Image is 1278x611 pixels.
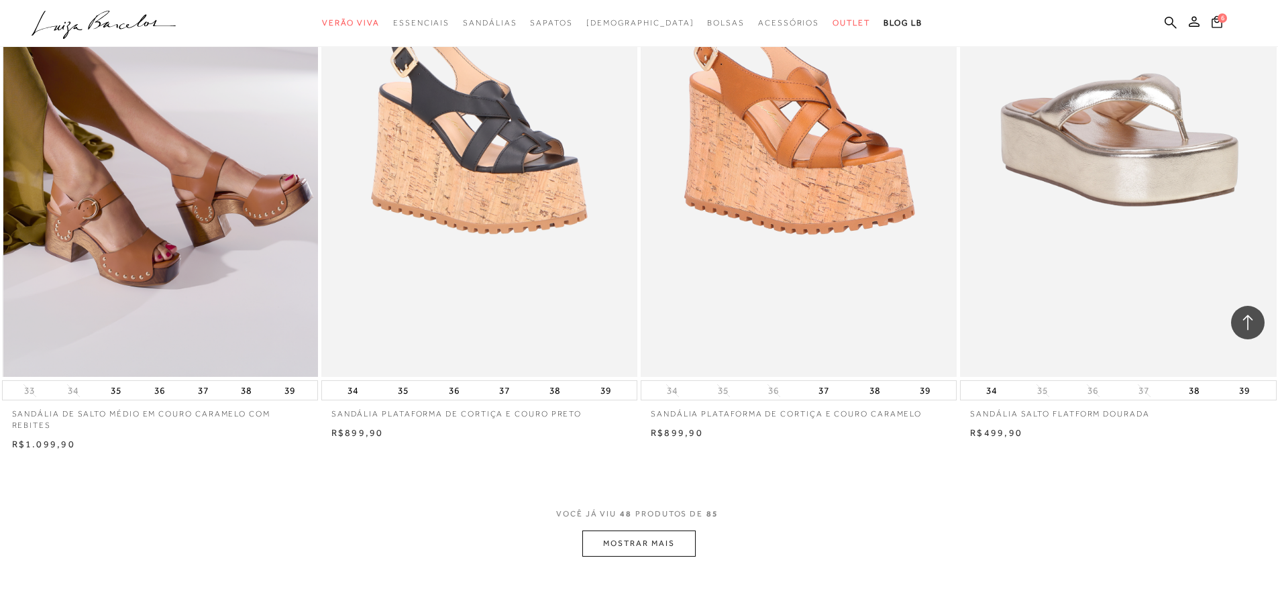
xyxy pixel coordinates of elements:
span: [DEMOGRAPHIC_DATA] [586,18,694,27]
button: 39 [596,381,615,400]
span: BLOG LB [884,18,922,27]
a: SANDÁLIA PLATAFORMA DE CORTIÇA E COURO PRETO [321,400,637,420]
span: Acessórios [758,18,819,27]
button: 38 [865,381,884,400]
a: SANDÁLIA PLATAFORMA DE CORTIÇA E COURO CARAMELO [641,400,957,420]
span: 6 [1218,13,1227,23]
span: Sapatos [530,18,572,27]
button: 33 [20,384,39,397]
span: R$899,90 [331,427,384,438]
button: 37 [495,381,514,400]
button: 34 [343,381,362,400]
button: 36 [445,381,464,400]
a: categoryNavScreenReaderText [833,11,870,36]
button: 37 [814,381,833,400]
button: 39 [280,381,299,400]
a: BLOG LB [884,11,922,36]
span: Outlet [833,18,870,27]
button: 36 [1083,384,1102,397]
a: SANDÁLIA DE SALTO MÉDIO EM COURO CARAMELO COM REBITES [2,400,318,431]
button: 35 [1033,384,1052,397]
a: categoryNavScreenReaderText [530,11,572,36]
button: 35 [394,381,413,400]
button: 34 [982,381,1001,400]
a: noSubCategoriesText [586,11,694,36]
span: VOCÊ JÁ VIU PRODUTOS DE [556,509,722,518]
button: 39 [1235,381,1254,400]
button: 38 [237,381,256,400]
button: 35 [107,381,125,400]
button: 34 [663,384,682,397]
span: Bolsas [707,18,745,27]
span: Sandálias [463,18,517,27]
button: 35 [714,384,733,397]
span: Essenciais [393,18,449,27]
a: categoryNavScreenReaderText [322,11,380,36]
button: 37 [194,381,213,400]
a: categoryNavScreenReaderText [393,11,449,36]
button: 39 [916,381,935,400]
span: R$899,90 [651,427,703,438]
a: categoryNavScreenReaderText [707,11,745,36]
span: R$499,90 [970,427,1022,438]
button: 36 [150,381,169,400]
a: categoryNavScreenReaderText [463,11,517,36]
button: 36 [764,384,783,397]
button: 34 [64,384,83,397]
span: Verão Viva [322,18,380,27]
button: 38 [1185,381,1204,400]
button: MOSTRAR MAIS [582,531,695,557]
button: 37 [1134,384,1153,397]
a: categoryNavScreenReaderText [758,11,819,36]
a: SANDÁLIA SALTO FLATFORM DOURADA [960,400,1276,420]
button: 6 [1208,15,1226,33]
span: 85 [706,509,718,518]
span: R$1.099,90 [12,439,75,449]
button: 38 [545,381,564,400]
span: 48 [620,509,632,518]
